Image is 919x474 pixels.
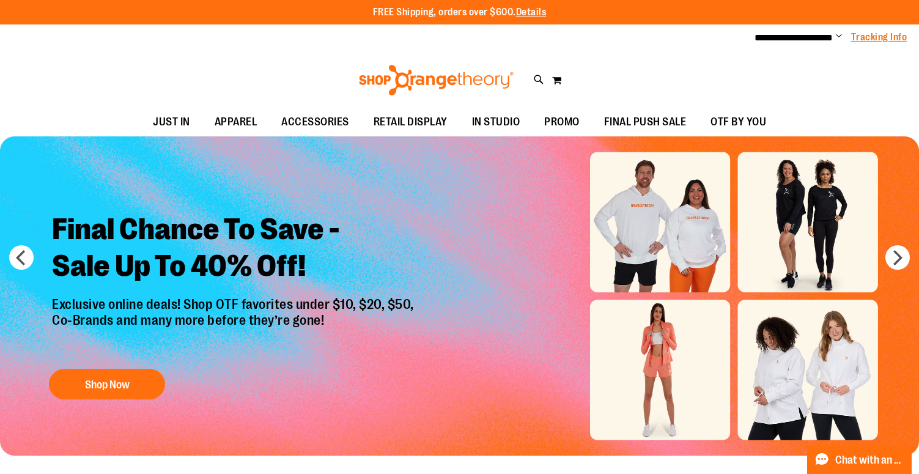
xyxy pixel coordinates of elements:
span: JUST IN [153,108,190,136]
p: FREE Shipping, orders over $600. [373,6,547,20]
a: Details [516,7,547,18]
a: Final Chance To Save -Sale Up To 40% Off! Exclusive online deals! Shop OTF favorites under $10, $... [43,202,426,405]
span: PROMO [544,108,580,136]
span: Chat with an Expert [835,454,904,466]
h2: Final Chance To Save - Sale Up To 40% Off! [43,202,426,297]
button: Chat with an Expert [807,446,912,474]
a: Tracking Info [851,31,907,44]
button: Shop Now [49,369,165,399]
button: Account menu [836,31,842,43]
span: FINAL PUSH SALE [604,108,687,136]
p: Exclusive online deals! Shop OTF favorites under $10, $20, $50, Co-Brands and many more before th... [43,297,426,357]
span: APPAREL [215,108,257,136]
span: RETAIL DISPLAY [374,108,448,136]
img: Shop Orangetheory [357,65,515,95]
button: next [885,245,910,270]
span: IN STUDIO [472,108,520,136]
span: ACCESSORIES [281,108,349,136]
button: prev [9,245,34,270]
span: OTF BY YOU [710,108,766,136]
